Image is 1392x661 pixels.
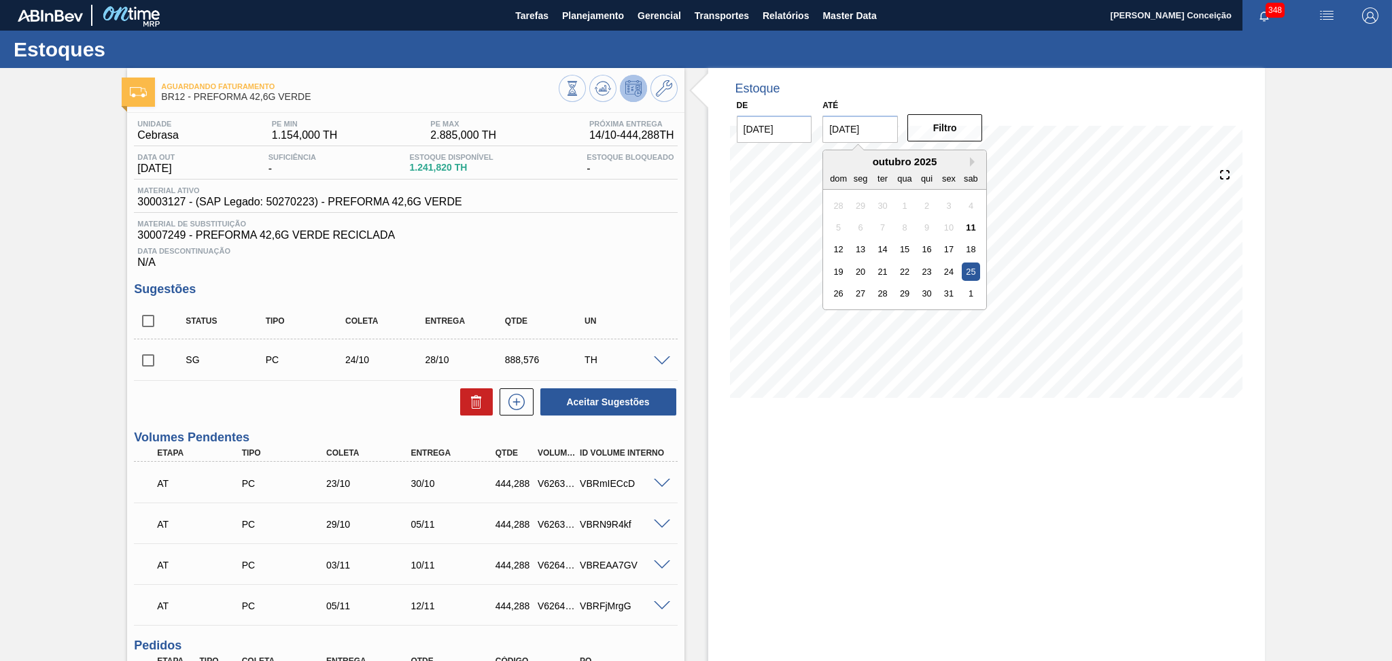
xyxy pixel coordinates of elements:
div: 12/11/2025 [407,600,502,611]
div: Aceitar Sugestões [534,387,678,417]
div: V626400 [534,560,578,571]
div: Not available sábado, 4 de outubro de 2025 [962,196,980,214]
span: Data out [137,153,175,161]
span: 30003127 - (SAP Legado: 50270223) - PREFORMA 42,6G VERDE [137,196,462,208]
span: Tarefas [515,7,549,24]
div: VBREAA7GV [576,560,672,571]
div: Sugestão Criada [182,354,272,365]
span: 30007249 - PREFORMA 42,6G VERDE RECICLADA [137,229,674,241]
h3: Pedidos [134,639,677,653]
div: Etapa [154,448,249,458]
div: 05/11/2025 [407,519,502,530]
div: Qtde [502,316,591,326]
div: qua [896,169,914,187]
div: Aguardando Informações de Transporte [154,550,249,580]
div: Choose domingo, 12 de outubro de 2025 [829,240,848,258]
div: 10/11/2025 [407,560,502,571]
div: Not available domingo, 28 de setembro de 2025 [829,196,848,214]
div: outubro 2025 [823,156,986,167]
div: Pedido de Compra [239,519,334,530]
div: UN [581,316,671,326]
div: Choose sábado, 25 de outubro de 2025 [962,262,980,281]
img: userActions [1319,7,1335,24]
div: Choose terça-feira, 14 de outubro de 2025 [873,240,892,258]
div: Choose domingo, 26 de outubro de 2025 [829,284,848,303]
div: sex [940,169,958,187]
div: N/A [134,241,677,269]
span: Master Data [822,7,876,24]
div: Aguardando Informações de Transporte [154,469,249,498]
div: - [265,153,319,175]
div: Choose quarta-feira, 15 de outubro de 2025 [896,240,914,258]
div: qui [918,169,936,187]
div: Choose sexta-feira, 31 de outubro de 2025 [940,284,958,303]
div: 888,576 [502,354,591,365]
div: Qtde [492,448,536,458]
input: dd/mm/yyyy [737,116,812,143]
span: 14/10 - 444,288 TH [589,129,674,141]
span: Aguardando Faturamento [161,82,558,90]
div: - [583,153,677,175]
div: Pedido de Compra [239,600,334,611]
h3: Sugestões [134,282,677,296]
span: Material ativo [137,186,462,194]
button: Aceitar Sugestões [540,388,676,416]
div: Choose sexta-feira, 24 de outubro de 2025 [940,262,958,281]
div: Aguardando Informações de Transporte [154,591,249,621]
div: Choose sábado, 11 de outubro de 2025 [962,218,980,237]
div: Entrega [407,448,502,458]
span: PE MAX [430,120,496,128]
span: BR12 - PREFORMA 42,6G VERDE [161,92,558,102]
span: Estoque Disponível [409,153,493,161]
div: Pedido de Compra [239,478,334,489]
div: Id Volume Interno [576,448,672,458]
img: Logout [1362,7,1378,24]
div: Choose sábado, 18 de outubro de 2025 [962,240,980,258]
div: Not available quarta-feira, 1 de outubro de 2025 [896,196,914,214]
div: seg [852,169,870,187]
div: Choose sábado, 1 de novembro de 2025 [962,284,980,303]
div: 28/10/2025 [421,354,511,365]
span: [DATE] [137,163,175,175]
div: Nova sugestão [493,388,534,416]
div: 23/10/2025 [323,478,418,489]
div: Choose terça-feira, 21 de outubro de 2025 [873,262,892,281]
div: Choose segunda-feira, 20 de outubro de 2025 [852,262,870,281]
div: sab [962,169,980,187]
div: V626401 [534,600,578,611]
span: Unidade [137,120,178,128]
button: Notificações [1242,6,1286,25]
h1: Estoques [14,41,255,57]
div: Not available domingo, 5 de outubro de 2025 [829,218,848,237]
p: AT [157,519,245,530]
div: Excluir Sugestões [453,388,493,416]
span: 2.885,000 TH [430,129,496,141]
div: Not available terça-feira, 7 de outubro de 2025 [873,218,892,237]
span: PE MIN [272,120,338,128]
input: dd/mm/yyyy [822,116,898,143]
p: AT [157,600,245,611]
div: Entrega [421,316,511,326]
div: Tipo [262,316,352,326]
div: Coleta [323,448,418,458]
div: 30/10/2025 [407,478,502,489]
div: Volume Portal [534,448,578,458]
div: Not available quinta-feira, 2 de outubro de 2025 [918,196,936,214]
div: TH [581,354,671,365]
span: Relatórios [763,7,809,24]
div: Choose sexta-feira, 17 de outubro de 2025 [940,240,958,258]
button: Next Month [970,157,979,167]
div: Not available quinta-feira, 9 de outubro de 2025 [918,218,936,237]
p: AT [157,478,245,489]
div: ter [873,169,892,187]
div: Coleta [342,316,432,326]
div: dom [829,169,848,187]
div: Choose quinta-feira, 16 de outubro de 2025 [918,240,936,258]
div: Choose terça-feira, 28 de outubro de 2025 [873,284,892,303]
div: Not available terça-feira, 30 de setembro de 2025 [873,196,892,214]
span: Cebrasa [137,129,178,141]
div: Estoque [735,82,780,96]
span: Suficiência [268,153,316,161]
span: Transportes [695,7,749,24]
div: 444,288 [492,600,536,611]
